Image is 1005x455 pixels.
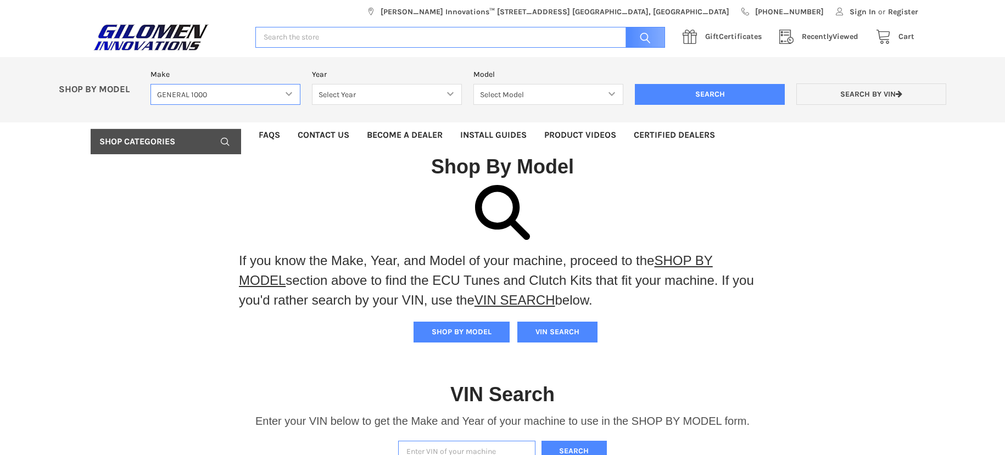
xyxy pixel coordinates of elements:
a: Search by VIN [796,83,946,105]
a: Cart [870,30,914,44]
input: Search [620,27,665,48]
img: GILOMEN INNOVATIONS [91,24,211,51]
span: [PHONE_NUMBER] [755,6,824,18]
a: Shop Categories [91,129,241,154]
a: Install Guides [451,122,535,148]
label: Model [473,69,623,80]
p: If you know the Make, Year, and Model of your machine, proceed to the section above to find the E... [239,251,766,310]
h1: Shop By Model [91,154,914,179]
button: VIN SEARCH [517,322,598,342]
span: Viewed [802,32,858,41]
span: Cart [898,32,914,41]
span: Sign In [850,6,876,18]
input: Search [635,84,785,105]
a: Become a Dealer [358,122,451,148]
a: GILOMEN INNOVATIONS [91,24,244,51]
h1: VIN Search [450,382,555,407]
span: Recently [802,32,833,41]
span: Certificates [705,32,762,41]
a: Product Videos [535,122,625,148]
a: Contact Us [289,122,358,148]
span: Gift [705,32,719,41]
input: Search the store [255,27,665,48]
button: SHOP BY MODEL [414,322,510,342]
a: VIN SEARCH [474,293,555,307]
span: [PERSON_NAME] Innovations™ [STREET_ADDRESS] [GEOGRAPHIC_DATA], [GEOGRAPHIC_DATA] [381,6,729,18]
p: SHOP BY MODEL [53,84,145,96]
a: SHOP BY MODEL [239,253,713,288]
a: FAQs [250,122,289,148]
a: GiftCertificates [677,30,773,44]
a: Certified Dealers [625,122,724,148]
p: Enter your VIN below to get the Make and Year of your machine to use in the SHOP BY MODEL form. [255,413,750,429]
label: Make [150,69,300,80]
a: RecentlyViewed [773,30,870,44]
label: Year [312,69,462,80]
